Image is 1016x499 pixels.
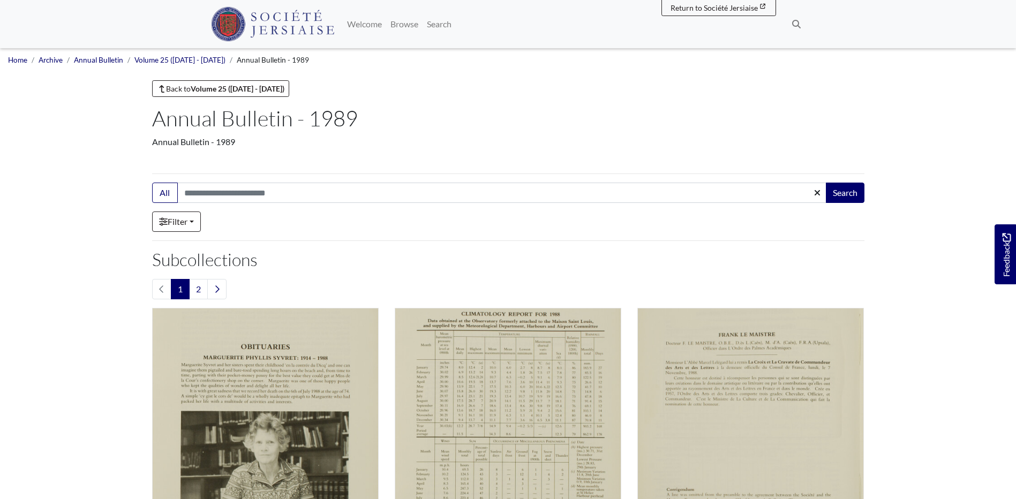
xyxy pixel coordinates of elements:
[152,279,864,299] nav: pagination
[995,224,1016,284] a: Would you like to provide feedback?
[189,279,208,299] a: Goto page 2
[171,279,190,299] span: Goto page 1
[152,135,864,148] div: Annual Bulletin - 1989
[152,183,178,203] button: All
[207,279,227,299] a: Next page
[74,56,123,64] a: Annual Bulletin
[1000,233,1013,277] span: Feedback
[386,13,423,35] a: Browse
[191,84,284,93] strong: Volume 25 ([DATE] - [DATE])
[177,183,827,203] input: Search this collection...
[826,183,864,203] button: Search
[671,3,758,12] span: Return to Société Jersiaise
[39,56,63,64] a: Archive
[152,249,864,270] h2: Subcollections
[152,105,864,131] h1: Annual Bulletin - 1989
[8,56,27,64] a: Home
[343,13,386,35] a: Welcome
[423,13,456,35] a: Search
[152,279,171,299] li: Previous page
[211,4,335,44] a: Société Jersiaise logo
[152,80,290,97] a: Back toVolume 25 ([DATE] - [DATE])
[134,56,225,64] a: Volume 25 ([DATE] - [DATE])
[211,7,335,41] img: Société Jersiaise
[152,211,201,232] a: Filter
[237,56,309,64] span: Annual Bulletin - 1989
